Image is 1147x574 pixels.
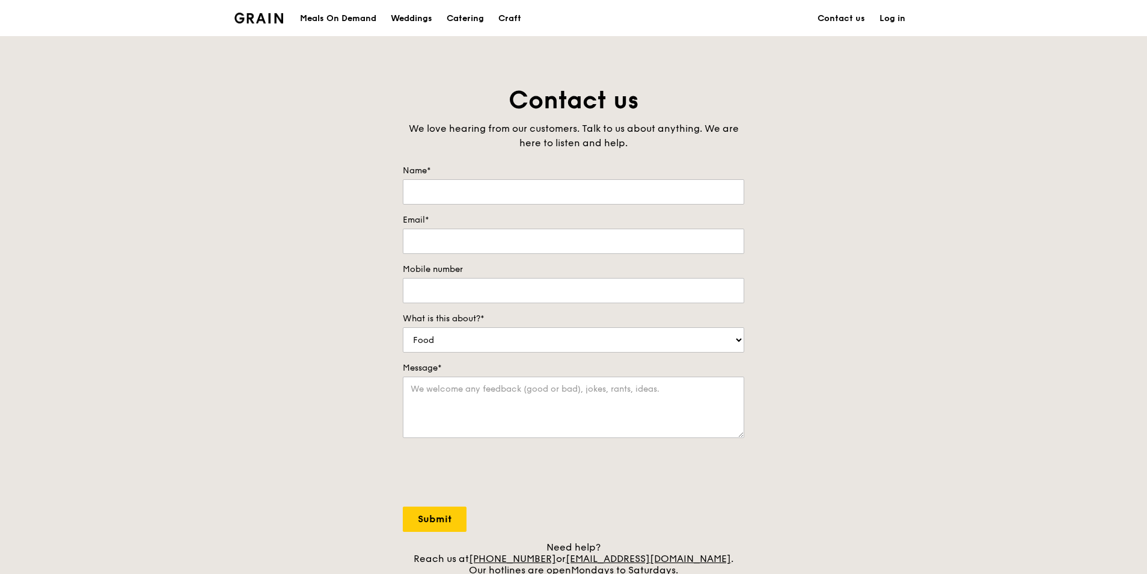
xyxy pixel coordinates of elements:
a: Log in [872,1,913,37]
h1: Contact us [403,84,744,117]
label: What is this about?* [403,313,744,325]
label: Mobile number [403,264,744,276]
label: Email* [403,214,744,226]
label: Message* [403,362,744,374]
iframe: reCAPTCHA [403,450,586,497]
div: Meals On Demand [300,1,376,37]
div: Craft [498,1,521,37]
a: Weddings [384,1,439,37]
img: Grain [234,13,283,23]
div: We love hearing from our customers. Talk to us about anything. We are here to listen and help. [403,122,744,150]
a: Catering [439,1,491,37]
div: Catering [447,1,484,37]
a: Contact us [810,1,872,37]
a: [PHONE_NUMBER] [469,553,556,564]
label: Name* [403,165,744,177]
div: Weddings [391,1,432,37]
a: [EMAIL_ADDRESS][DOMAIN_NAME] [566,553,731,564]
input: Submit [403,507,466,532]
a: Craft [491,1,528,37]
